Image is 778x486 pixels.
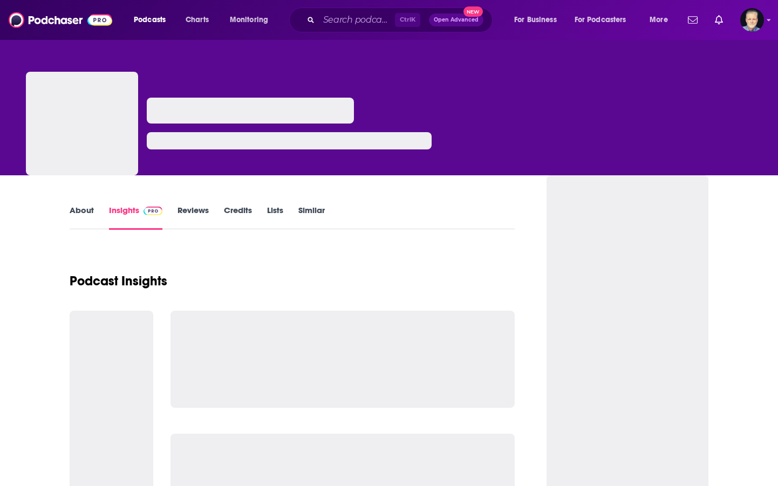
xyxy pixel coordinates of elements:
[507,11,570,29] button: open menu
[224,205,252,230] a: Credits
[70,205,94,230] a: About
[319,11,395,29] input: Search podcasts, credits, & more...
[568,11,642,29] button: open menu
[109,205,162,230] a: InsightsPodchaser Pro
[434,17,479,23] span: Open Advanced
[267,205,283,230] a: Lists
[230,12,268,28] span: Monitoring
[740,8,764,32] span: Logged in as JonesLiterary
[144,207,162,215] img: Podchaser Pro
[299,8,503,32] div: Search podcasts, credits, & more...
[642,11,681,29] button: open menu
[463,6,483,17] span: New
[186,12,209,28] span: Charts
[740,8,764,32] img: User Profile
[134,12,166,28] span: Podcasts
[711,11,727,29] a: Show notifications dropdown
[178,205,209,230] a: Reviews
[650,12,668,28] span: More
[429,13,483,26] button: Open AdvancedNew
[684,11,702,29] a: Show notifications dropdown
[70,273,167,289] h1: Podcast Insights
[514,12,557,28] span: For Business
[395,13,420,27] span: Ctrl K
[740,8,764,32] button: Show profile menu
[126,11,180,29] button: open menu
[575,12,626,28] span: For Podcasters
[222,11,282,29] button: open menu
[9,10,112,30] img: Podchaser - Follow, Share and Rate Podcasts
[179,11,215,29] a: Charts
[298,205,325,230] a: Similar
